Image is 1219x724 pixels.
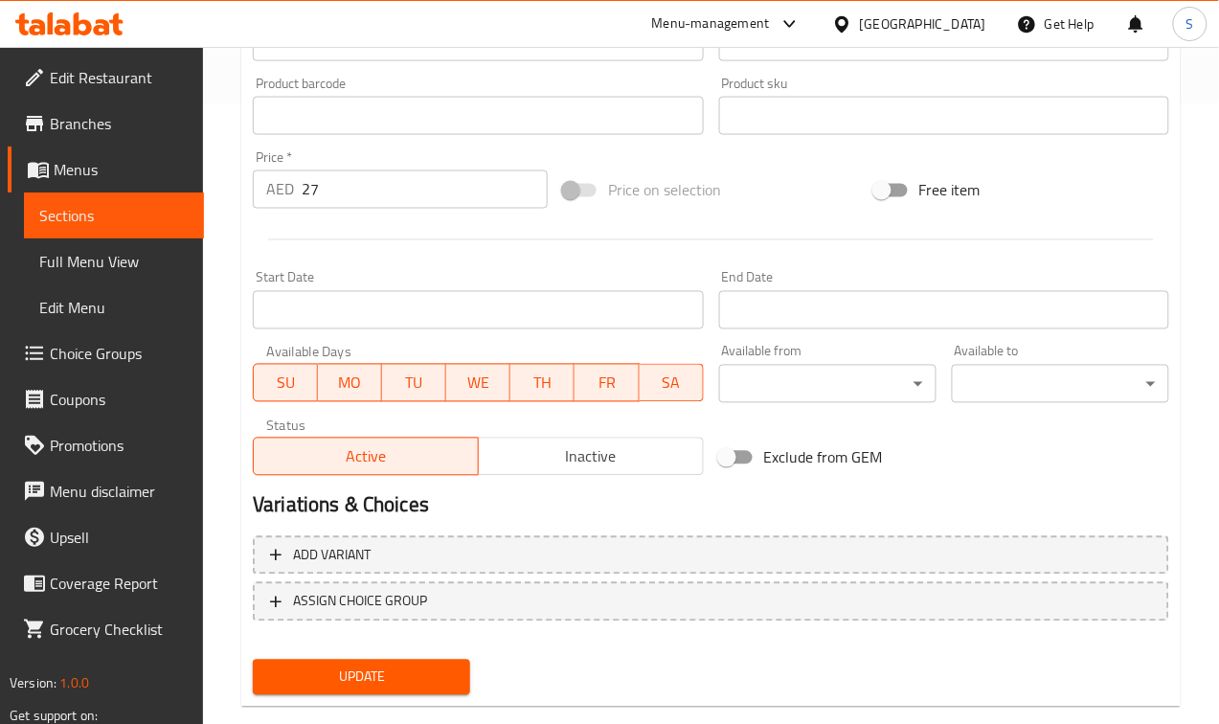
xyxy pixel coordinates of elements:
a: Edit Menu [24,284,204,330]
button: Inactive [478,438,704,476]
button: TH [510,364,575,402]
span: ASSIGN CHOICE GROUP [293,590,427,614]
a: Menus [8,147,204,192]
span: Exclude from GEM [764,446,883,469]
a: Coverage Report [8,560,204,606]
span: MO [326,370,374,397]
span: Add variant [293,544,371,568]
span: Full Menu View [39,250,189,273]
span: Coverage Report [50,572,189,595]
span: S [1186,13,1194,34]
input: Please enter price [302,170,548,209]
a: Edit Restaurant [8,55,204,101]
span: Edit Restaurant [50,66,189,89]
button: Update [253,660,470,695]
span: WE [454,370,503,397]
button: SU [253,364,318,402]
button: ASSIGN CHOICE GROUP [253,582,1169,622]
button: Active [253,438,479,476]
span: Edit Menu [39,296,189,319]
a: Upsell [8,514,204,560]
div: [GEOGRAPHIC_DATA] [860,13,986,34]
input: Please enter product sku [719,97,1169,135]
div: Menu-management [652,12,770,35]
button: SA [640,364,704,402]
a: Choice Groups [8,330,204,376]
span: Grocery Checklist [50,618,189,641]
span: Menu disclaimer [50,480,189,503]
span: Inactive [486,443,696,471]
h2: Variations & Choices [253,491,1169,520]
span: Active [261,443,471,471]
span: TH [518,370,567,397]
a: Coupons [8,376,204,422]
span: FR [582,370,631,397]
button: TU [382,364,446,402]
span: Upsell [50,526,189,549]
a: Sections [24,192,204,238]
a: Branches [8,101,204,147]
button: MO [318,364,382,402]
span: SU [261,370,310,397]
div: ​ [719,365,937,403]
span: Price on selection [608,179,721,202]
span: Update [268,666,455,690]
span: Branches [50,112,189,135]
p: AED [266,178,294,201]
a: Menu disclaimer [8,468,204,514]
button: FR [575,364,639,402]
span: Sections [39,204,189,227]
span: SA [647,370,696,397]
span: Free item [919,179,981,202]
button: Add variant [253,536,1169,576]
span: Choice Groups [50,342,189,365]
a: Promotions [8,422,204,468]
span: 1.0.0 [59,670,89,695]
span: Version: [10,670,56,695]
span: Promotions [50,434,189,457]
input: Please enter product barcode [253,97,703,135]
button: WE [446,364,510,402]
span: Menus [54,158,189,181]
a: Grocery Checklist [8,606,204,652]
span: Coupons [50,388,189,411]
span: TU [390,370,439,397]
a: Full Menu View [24,238,204,284]
div: ​ [952,365,1169,403]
